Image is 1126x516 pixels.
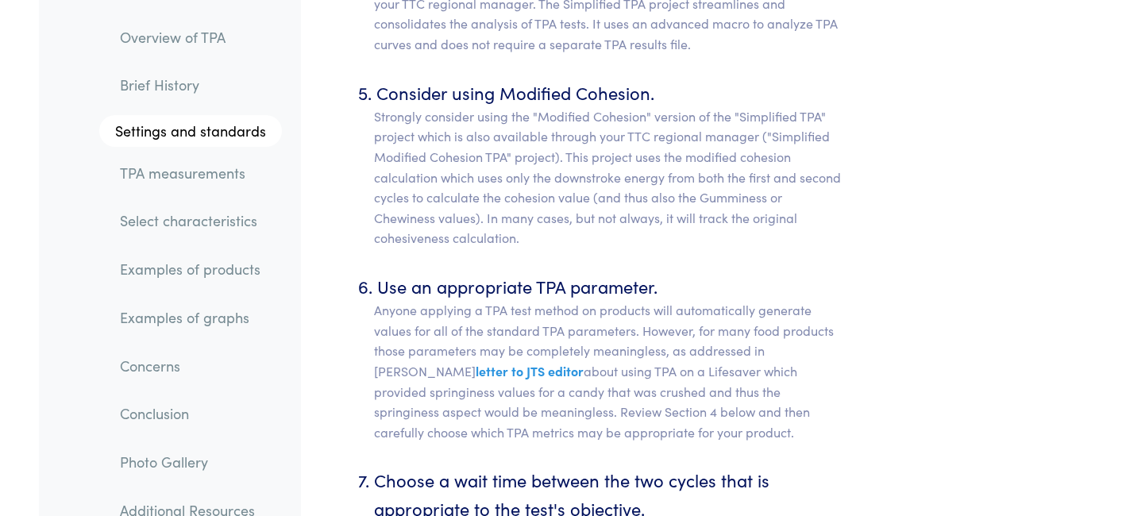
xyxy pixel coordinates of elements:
[374,106,843,248] p: Strongly consider using the "Modified Cohesion" version of the "Simplified TPA" project which is ...
[99,115,282,147] a: Settings and standards
[107,155,282,191] a: TPA measurements
[374,300,843,442] p: Anyone applying a TPA test method on products will automatically generate values for all of the s...
[476,362,584,379] span: letter to JTS editor
[107,299,282,336] a: Examples of graphs
[107,203,282,240] a: Select characteristics
[374,79,843,248] li: Consider using Modified Cohesion.
[107,444,282,480] a: Photo Gallery
[107,67,282,104] a: Brief History
[107,348,282,384] a: Concerns
[107,396,282,433] a: Conclusion
[107,252,282,288] a: Examples of products
[374,272,843,442] li: Use an appropriate TPA parameter.
[107,19,282,56] a: Overview of TPA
